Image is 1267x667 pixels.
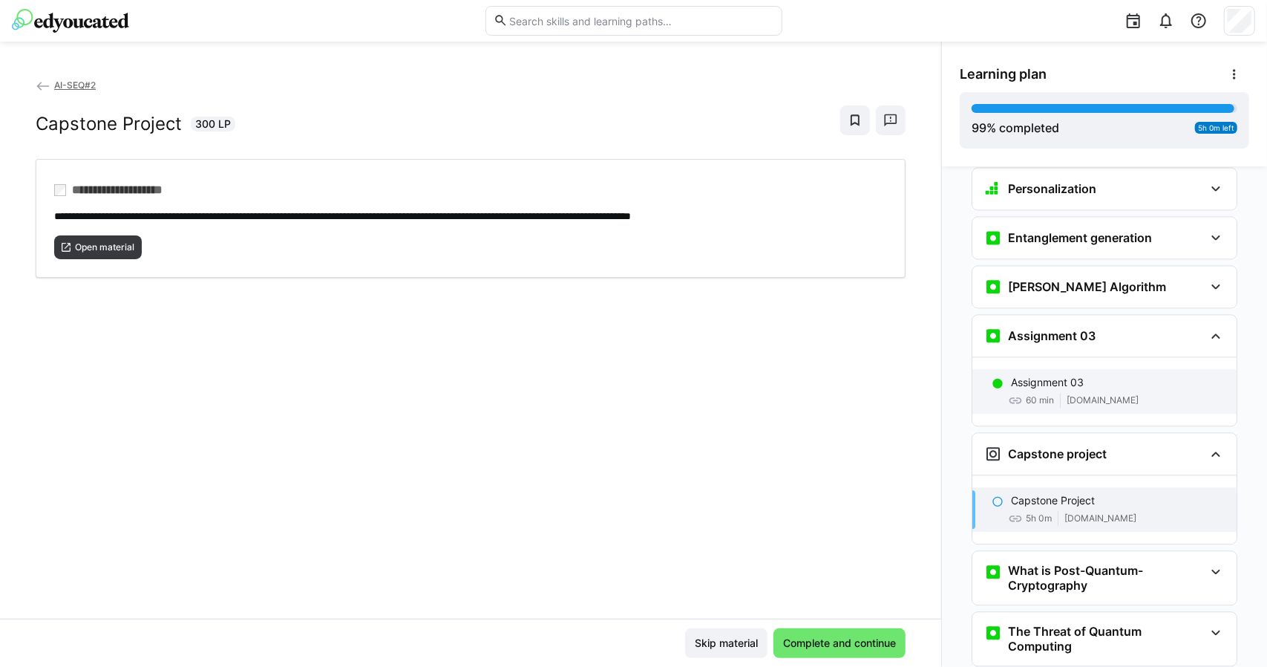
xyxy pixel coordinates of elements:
span: 5h 0m left [1198,123,1234,132]
span: Complete and continue [781,636,898,651]
button: Complete and continue [773,628,906,658]
button: Open material [54,235,142,259]
span: AI-SEQ#2 [54,79,96,91]
span: Skip material [693,636,760,651]
h3: Capstone project [1008,446,1107,461]
span: [DOMAIN_NAME] [1064,513,1136,524]
h3: Personalization [1008,181,1096,196]
p: Capstone Project [1011,493,1095,508]
h3: What is Post-Quantum-Cryptography [1008,563,1204,593]
div: % completed [972,119,1059,137]
a: AI-SEQ#2 [36,79,96,91]
h3: [PERSON_NAME] Algorithm [1008,279,1166,294]
span: 300 LP [195,117,231,131]
p: Assignment 03 [1011,375,1084,390]
h2: Capstone Project [36,113,182,135]
button: Skip material [685,628,767,658]
span: 5h 0m [1026,513,1052,524]
span: Open material [73,241,136,253]
h3: Assignment 03 [1008,328,1096,343]
input: Search skills and learning paths… [508,14,773,27]
span: [DOMAIN_NAME] [1067,394,1139,406]
span: Learning plan [960,66,1047,82]
h3: Entanglement generation [1008,230,1152,245]
span: 99 [972,120,986,135]
h3: The Threat of Quantum Computing [1008,624,1204,654]
span: 60 min [1026,394,1054,406]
